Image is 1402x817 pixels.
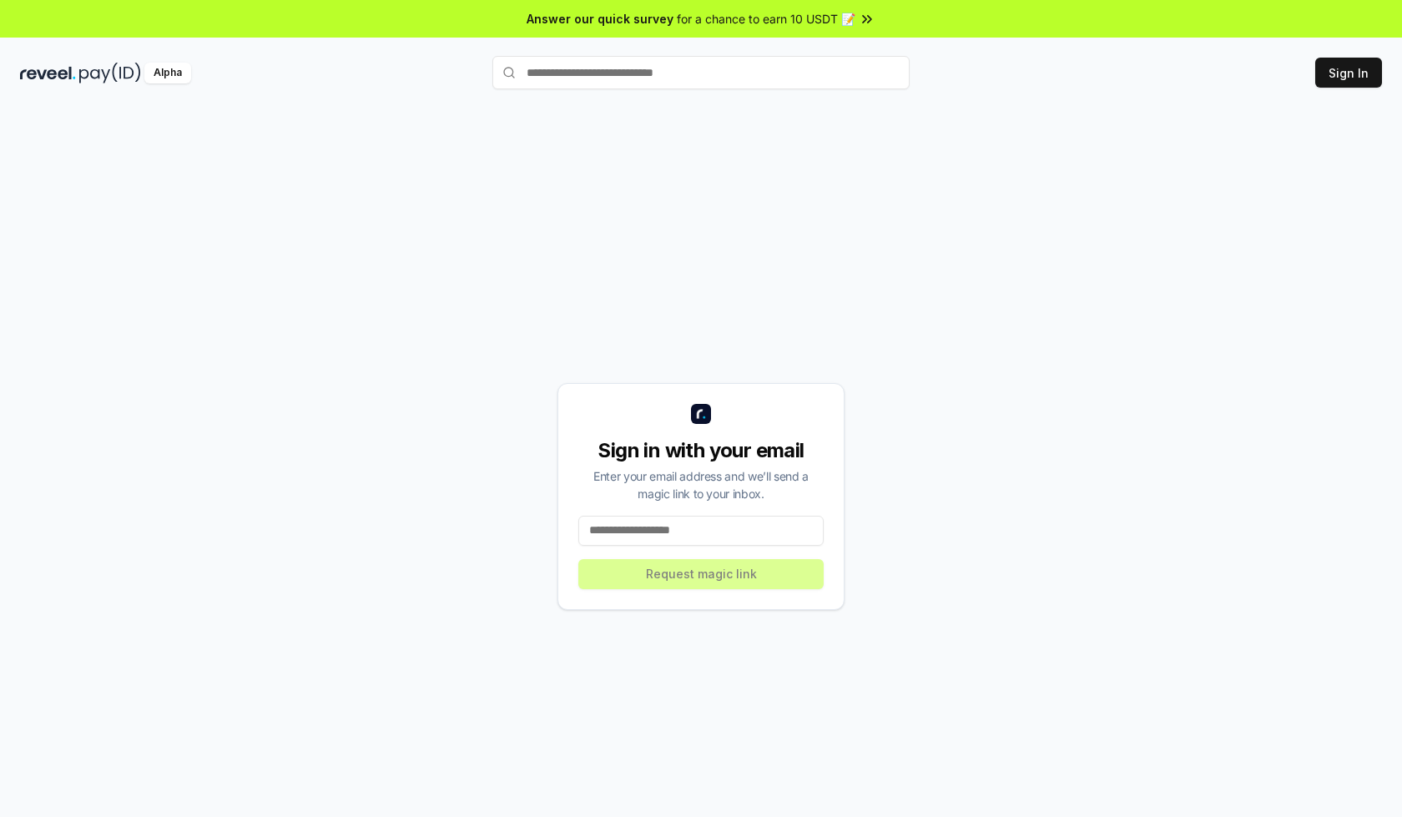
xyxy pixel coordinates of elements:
[527,10,673,28] span: Answer our quick survey
[79,63,141,83] img: pay_id
[20,63,76,83] img: reveel_dark
[578,467,824,502] div: Enter your email address and we’ll send a magic link to your inbox.
[677,10,855,28] span: for a chance to earn 10 USDT 📝
[578,437,824,464] div: Sign in with your email
[144,63,191,83] div: Alpha
[1315,58,1382,88] button: Sign In
[691,404,711,424] img: logo_small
